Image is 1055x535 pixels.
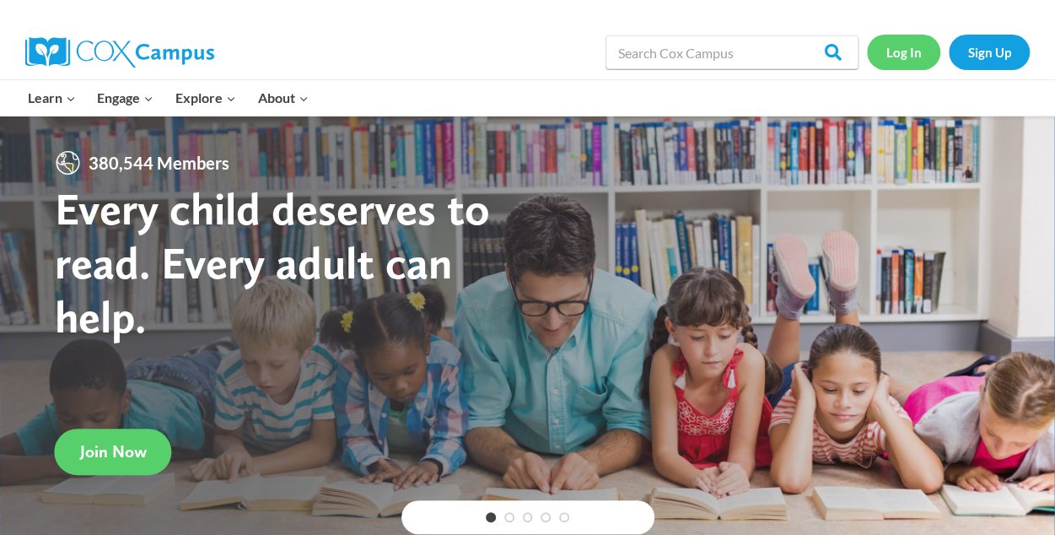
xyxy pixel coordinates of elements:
[867,35,940,69] a: Log In
[247,80,320,116] button: Child menu of About
[87,80,165,116] button: Child menu of Engage
[523,512,533,522] a: 3
[17,80,87,116] button: Child menu of Learn
[867,35,1030,69] nav: Secondary Navigation
[80,441,147,462] span: Join Now
[82,149,236,176] span: 380,544 Members
[504,512,514,522] a: 2
[25,37,214,68] img: Cox Campus
[17,80,319,116] nav: Primary Navigation
[164,80,247,116] button: Child menu of Explore
[541,512,551,522] a: 4
[606,35,859,69] input: Search Cox Campus
[559,512,569,522] a: 5
[486,512,496,522] a: 1
[949,35,1030,69] a: Sign Up
[55,429,172,475] a: Join Now
[55,181,490,343] strong: Every child deserves to read. Every adult can help.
